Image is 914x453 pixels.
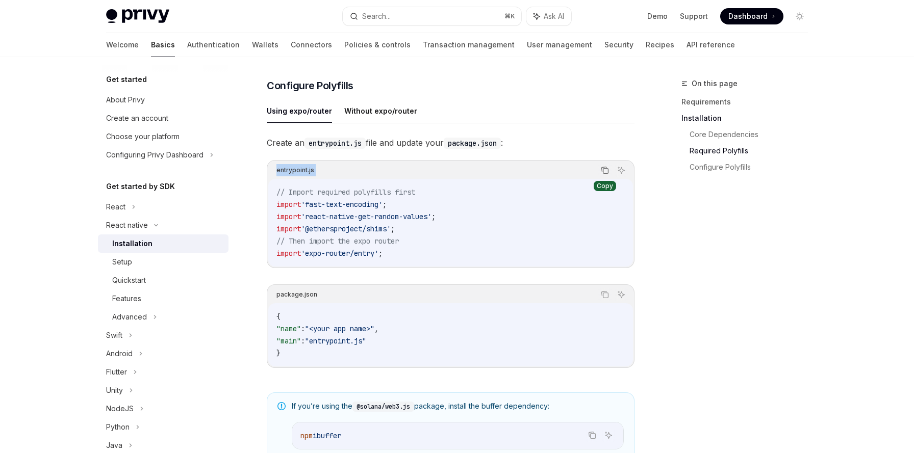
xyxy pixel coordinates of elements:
[291,33,332,57] a: Connectors
[598,288,612,301] button: Copy the contents from the code block
[305,324,374,333] span: "<your app name>"
[106,403,134,415] div: NodeJS
[112,237,153,250] div: Installation
[276,349,281,358] span: }
[598,164,612,177] button: Copy the contents from the code block
[106,219,148,231] div: React native
[301,212,431,221] span: 'react-native-get-random-values'
[301,249,378,258] span: 'expo-router/entry'
[276,324,301,333] span: "name"
[681,94,816,110] a: Requirements
[687,33,735,57] a: API reference
[106,73,147,86] h5: Get started
[431,212,436,221] span: ;
[276,200,301,209] span: import
[112,292,141,305] div: Features
[98,109,229,127] a: Create an account
[276,249,301,258] span: import
[692,77,738,90] span: On this page
[352,402,414,412] code: @solana/web3.js
[305,336,366,345] span: "entrypoint.js"
[343,7,521,25] button: Search...⌘K
[647,11,668,21] a: Demo
[344,33,411,57] a: Policies & controls
[276,312,281,321] span: {
[300,431,313,440] span: npm
[313,431,317,440] span: i
[106,33,139,57] a: Welcome
[344,99,417,123] button: Without expo/router
[98,234,229,253] a: Installation
[317,431,341,440] span: buffer
[301,200,383,209] span: 'fast-text-encoding'
[362,10,391,22] div: Search...
[112,256,132,268] div: Setup
[544,11,564,21] span: Ask AI
[680,11,708,21] a: Support
[276,236,399,246] span: // Then import the expo router
[391,224,395,233] span: ;
[252,33,278,57] a: Wallets
[690,159,816,175] a: Configure Polyfills
[276,212,301,221] span: import
[728,11,768,21] span: Dashboard
[383,200,387,209] span: ;
[646,33,674,57] a: Recipes
[301,324,305,333] span: :
[690,143,816,159] a: Required Polyfills
[106,94,145,106] div: About Privy
[98,127,229,146] a: Choose your platform
[98,253,229,271] a: Setup
[106,366,127,378] div: Flutter
[106,149,204,161] div: Configuring Privy Dashboard
[527,33,592,57] a: User management
[378,249,383,258] span: ;
[304,138,366,149] code: entrypoint.js
[277,402,286,410] svg: Note
[98,91,229,109] a: About Privy
[586,429,599,442] button: Copy the contents from the code block
[106,130,180,143] div: Choose your platform
[151,33,175,57] a: Basics
[720,8,783,24] a: Dashboard
[98,289,229,308] a: Features
[792,8,808,24] button: Toggle dark mode
[615,164,628,177] button: Ask AI
[187,33,240,57] a: Authentication
[267,99,332,123] button: Using expo/router
[98,271,229,289] a: Quickstart
[276,164,314,177] div: entrypoint.js
[444,138,501,149] code: package.json
[106,348,133,360] div: Android
[106,180,175,193] h5: Get started by SDK
[594,181,616,191] div: Copy
[106,112,168,124] div: Create an account
[112,274,146,286] div: Quickstart
[112,311,147,323] div: Advanced
[106,384,123,396] div: Unity
[276,288,317,301] div: package.json
[292,401,624,412] span: If you’re using the package, install the buffer dependency:
[681,110,816,126] a: Installation
[276,224,301,233] span: import
[423,33,515,57] a: Transaction management
[106,329,122,341] div: Swift
[504,12,515,20] span: ⌘ K
[106,201,125,213] div: React
[526,7,571,25] button: Ask AI
[615,288,628,301] button: Ask AI
[267,136,634,150] span: Create an file and update your :
[106,9,169,23] img: light logo
[267,78,353,93] span: Configure Polyfills
[690,126,816,143] a: Core Dependencies
[301,224,391,233] span: '@ethersproject/shims'
[106,421,130,433] div: Python
[374,324,378,333] span: ,
[604,33,633,57] a: Security
[106,439,122,451] div: Java
[301,336,305,345] span: :
[602,429,615,442] button: Ask AI
[276,188,415,197] span: // Import required polyfills first
[276,336,301,345] span: "main"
